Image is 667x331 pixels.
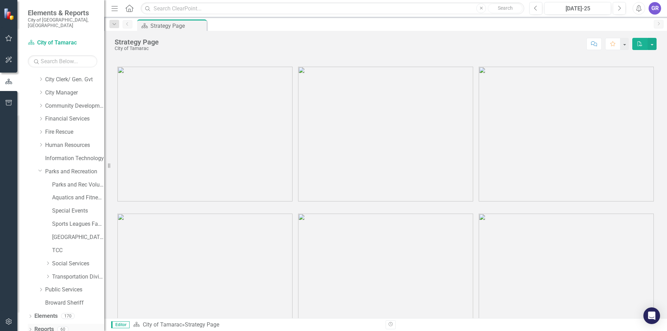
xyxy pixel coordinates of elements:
[45,155,104,163] a: Information Technology
[52,247,104,255] a: TCC
[45,286,104,294] a: Public Services
[133,321,380,329] div: »
[52,181,104,189] a: Parks and Rec Volunteers
[28,39,97,47] a: City of Tamarac
[185,321,219,328] div: Strategy Page
[544,2,611,15] button: [DATE]-25
[488,3,522,13] button: Search
[28,9,97,17] span: Elements & Reports
[45,168,104,176] a: Parks and Recreation
[45,115,104,123] a: Financial Services
[45,102,104,110] a: Community Development
[111,321,130,328] span: Editor
[52,233,104,241] a: [GEOGRAPHIC_DATA]
[45,76,104,84] a: City Clerk/ Gen. Gvt
[52,220,104,228] a: Sports Leagues Facilities Fields
[34,312,58,320] a: Elements
[649,2,661,15] button: GR
[61,313,75,319] div: 170
[643,307,660,324] div: Open Intercom Messenger
[45,299,104,307] a: Broward Sheriff
[45,89,104,97] a: City Manager
[3,8,16,20] img: ClearPoint Strategy
[298,67,473,201] img: tamarac2%20v3.png
[115,46,159,51] div: City of Tamarac
[498,5,513,11] span: Search
[52,207,104,215] a: Special Events
[52,194,104,202] a: Aquatics and Fitness Center
[28,55,97,67] input: Search Below...
[52,260,104,268] a: Social Services
[117,67,293,201] img: tamarac1%20v3.png
[45,128,104,136] a: Fire Rescue
[547,5,609,13] div: [DATE]-25
[52,273,104,281] a: Transportation Division
[143,321,182,328] a: City of Tamarac
[479,67,654,201] img: tamarac3%20v3.png
[141,2,524,15] input: Search ClearPoint...
[115,38,159,46] div: Strategy Page
[28,17,97,28] small: City of [GEOGRAPHIC_DATA], [GEOGRAPHIC_DATA]
[45,141,104,149] a: Human Resources
[150,22,205,30] div: Strategy Page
